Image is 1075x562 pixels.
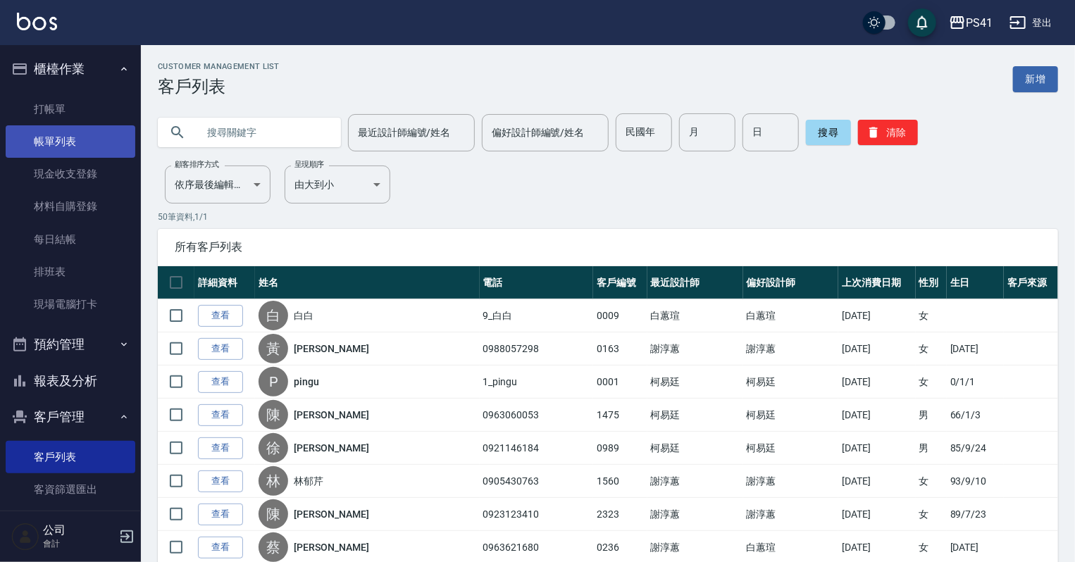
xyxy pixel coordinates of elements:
[6,158,135,190] a: 現金收支登錄
[6,93,135,125] a: 打帳單
[17,13,57,30] img: Logo
[647,432,743,465] td: 柯易廷
[838,465,915,498] td: [DATE]
[947,266,1004,299] th: 生日
[198,437,243,459] a: 查看
[647,332,743,366] td: 謝淳蕙
[6,51,135,87] button: 櫃檯作業
[294,408,368,422] a: [PERSON_NAME]
[43,523,115,537] h5: 公司
[198,371,243,393] a: 查看
[194,266,255,299] th: 詳細資料
[966,14,993,32] div: PS41
[294,474,323,488] a: 林郁芹
[916,498,947,531] td: 女
[259,433,288,463] div: 徐
[647,498,743,531] td: 謝淳蕙
[916,332,947,366] td: 女
[198,470,243,492] a: 查看
[11,523,39,551] img: Person
[743,366,839,399] td: 柯易廷
[838,432,915,465] td: [DATE]
[255,266,479,299] th: 姓名
[947,498,1004,531] td: 89/7/23
[947,366,1004,399] td: 0/1/1
[743,266,839,299] th: 偏好設計師
[838,366,915,399] td: [DATE]
[6,326,135,363] button: 預約管理
[858,120,918,145] button: 清除
[6,288,135,320] a: 現場電腦打卡
[838,299,915,332] td: [DATE]
[198,305,243,327] a: 查看
[593,332,647,366] td: 0163
[908,8,936,37] button: save
[743,299,839,332] td: 白蕙瑄
[947,432,1004,465] td: 85/9/24
[1004,266,1058,299] th: 客戶來源
[259,367,288,396] div: P
[743,498,839,531] td: 謝淳蕙
[175,240,1041,254] span: 所有客戶列表
[593,465,647,498] td: 1560
[259,466,288,496] div: 林
[197,113,330,151] input: 搜尋關鍵字
[198,404,243,426] a: 查看
[259,499,288,529] div: 陳
[916,399,947,432] td: 男
[743,465,839,498] td: 謝淳蕙
[165,166,271,204] div: 依序最後編輯時間
[6,190,135,223] a: 材料自購登錄
[647,299,743,332] td: 白蕙瑄
[1004,10,1058,36] button: 登出
[259,400,288,430] div: 陳
[294,342,368,356] a: [PERSON_NAME]
[175,159,219,170] label: 顧客排序方式
[480,299,593,332] td: 9_白白
[6,506,135,538] a: 卡券管理
[593,498,647,531] td: 2323
[743,432,839,465] td: 柯易廷
[838,498,915,531] td: [DATE]
[838,266,915,299] th: 上次消費日期
[916,266,947,299] th: 性別
[294,375,319,389] a: pingu
[838,399,915,432] td: [DATE]
[916,299,947,332] td: 女
[480,432,593,465] td: 0921146184
[743,399,839,432] td: 柯易廷
[259,301,288,330] div: 白
[947,332,1004,366] td: [DATE]
[647,266,743,299] th: 最近設計師
[806,120,851,145] button: 搜尋
[6,363,135,399] button: 報表及分析
[480,366,593,399] td: 1_pingu
[480,332,593,366] td: 0988057298
[43,537,115,550] p: 會計
[480,399,593,432] td: 0963060053
[6,223,135,256] a: 每日結帳
[916,432,947,465] td: 男
[480,498,593,531] td: 0923123410
[1013,66,1058,92] a: 新增
[6,473,135,506] a: 客資篩選匯出
[593,299,647,332] td: 0009
[6,256,135,288] a: 排班表
[294,507,368,521] a: [PERSON_NAME]
[593,266,647,299] th: 客戶編號
[158,77,280,96] h3: 客戶列表
[943,8,998,37] button: PS41
[743,332,839,366] td: 謝淳蕙
[593,399,647,432] td: 1475
[6,441,135,473] a: 客戶列表
[593,366,647,399] td: 0001
[158,62,280,71] h2: Customer Management List
[259,334,288,363] div: 黃
[294,540,368,554] a: [PERSON_NAME]
[480,266,593,299] th: 電話
[294,441,368,455] a: [PERSON_NAME]
[259,532,288,562] div: 蔡
[198,504,243,525] a: 查看
[647,465,743,498] td: 謝淳蕙
[947,465,1004,498] td: 93/9/10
